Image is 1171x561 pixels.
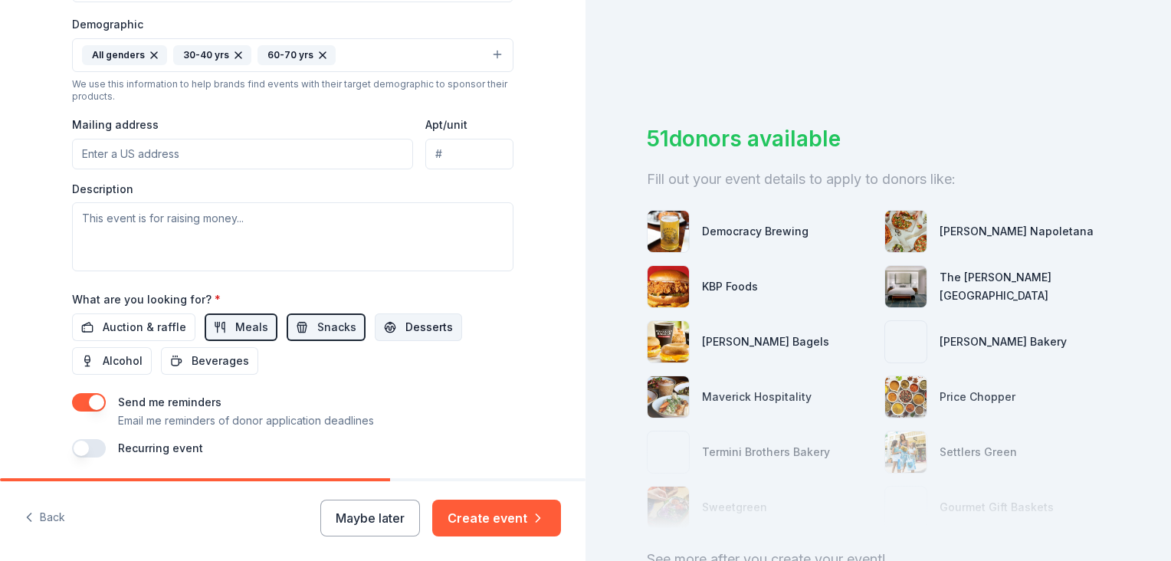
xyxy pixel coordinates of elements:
div: Fill out your event details to apply to donors like: [647,167,1110,192]
span: Meals [235,318,268,336]
p: Email me reminders of donor application deadlines [118,412,374,430]
img: photo for Bobo's Bakery [885,321,927,363]
img: photo for The Charles Hotel [885,266,927,307]
span: Beverages [192,352,249,370]
label: Apt/unit [425,117,467,133]
label: Demographic [72,17,143,32]
label: Mailing address [72,117,159,133]
span: Auction & raffle [103,318,186,336]
label: What are you looking for? [72,292,221,307]
div: All genders [82,45,167,65]
button: All genders30-40 yrs60-70 yrs [72,38,513,72]
button: Back [25,502,65,534]
span: Alcohol [103,352,143,370]
button: Meals [205,313,277,341]
div: 30-40 yrs [173,45,251,65]
div: 51 donors available [647,123,1110,155]
label: Description [72,182,133,197]
div: [PERSON_NAME] Napoletana [940,222,1094,241]
span: Snacks [317,318,356,336]
div: Democracy Brewing [702,222,809,241]
button: Alcohol [72,347,152,375]
div: [PERSON_NAME] Bagels [702,333,829,351]
label: Recurring event [118,441,203,454]
span: Desserts [405,318,453,336]
div: 60-70 yrs [257,45,336,65]
div: We use this information to help brands find events with their target demographic to sponsor their... [72,78,513,103]
img: photo for KBP Foods [648,266,689,307]
label: Send me reminders [118,395,221,408]
div: KBP Foods [702,277,758,296]
img: photo for Democracy Brewing [648,211,689,252]
button: Auction & raffle [72,313,195,341]
input: Enter a US address [72,139,413,169]
button: Beverages [161,347,258,375]
button: Create event [432,500,561,536]
div: The [PERSON_NAME][GEOGRAPHIC_DATA] [940,268,1110,305]
img: photo for Bruegger's Bagels [648,321,689,363]
button: Snacks [287,313,366,341]
img: photo for Frank Pepe Pizzeria Napoletana [885,211,927,252]
button: Maybe later [320,500,420,536]
input: # [425,139,513,169]
button: Desserts [375,313,462,341]
div: [PERSON_NAME] Bakery [940,333,1067,351]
